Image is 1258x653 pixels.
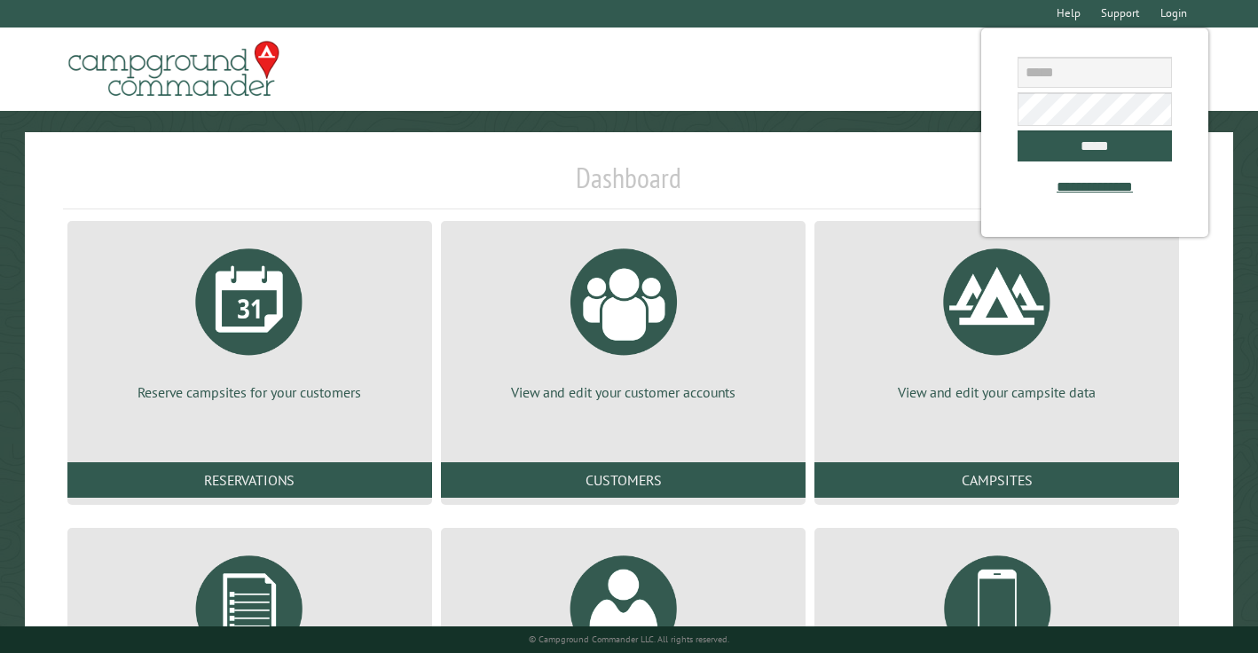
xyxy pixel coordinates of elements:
[89,235,411,402] a: Reserve campsites for your customers
[836,382,1158,402] p: View and edit your campsite data
[814,462,1179,498] a: Campsites
[67,462,432,498] a: Reservations
[462,382,784,402] p: View and edit your customer accounts
[63,161,1195,209] h1: Dashboard
[529,633,729,645] small: © Campground Commander LLC. All rights reserved.
[89,382,411,402] p: Reserve campsites for your customers
[63,35,285,104] img: Campground Commander
[836,235,1158,402] a: View and edit your campsite data
[462,235,784,402] a: View and edit your customer accounts
[441,462,806,498] a: Customers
